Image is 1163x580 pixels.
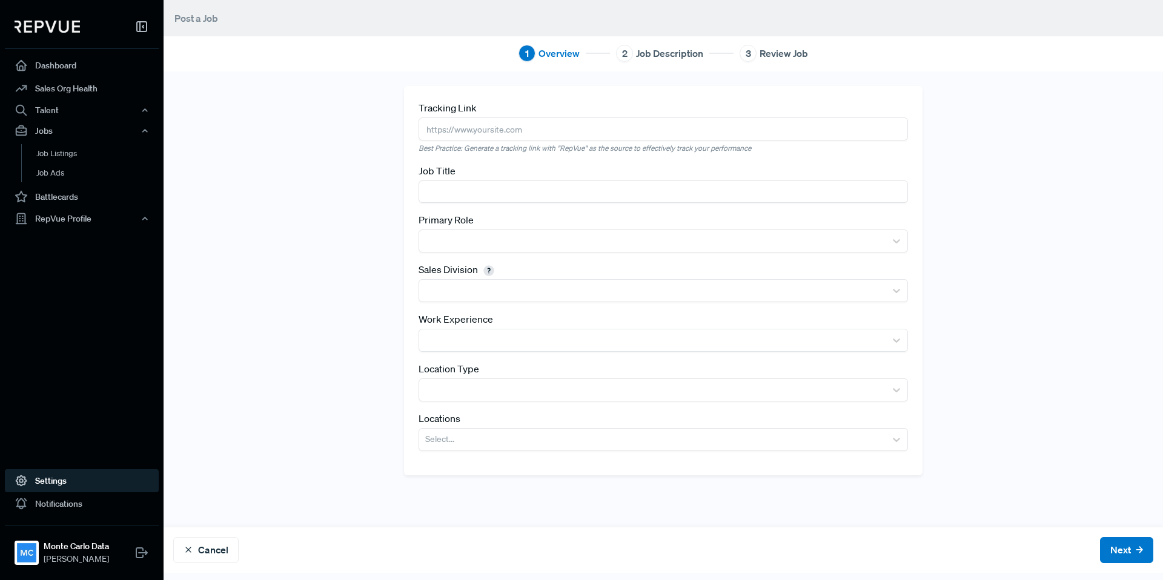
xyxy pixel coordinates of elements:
em: Best Practice: Generate a tracking link with "RepVue" as the source to effectively track your per... [419,143,908,154]
a: Job Ads [21,163,175,183]
a: Notifications [5,492,159,515]
div: 2 [616,45,633,62]
label: Sales Division [419,262,498,277]
button: Talent [5,100,159,120]
label: Locations [419,411,460,426]
span: Review Job [760,46,808,61]
button: RepVue Profile [5,208,159,229]
a: Monte Carlo DataMonte Carlo Data[PERSON_NAME] [5,525,159,570]
span: [PERSON_NAME] [44,553,109,565]
a: Dashboard [5,54,159,77]
button: Jobs [5,120,159,141]
label: Location Type [419,361,479,376]
a: Job Listings [21,144,175,163]
div: 3 [740,45,757,62]
label: Tracking Link [419,101,477,115]
label: Work Experience [419,312,493,326]
img: RepVue [15,21,80,33]
span: Job Description [636,46,703,61]
button: Next [1100,537,1153,563]
strong: Monte Carlo Data [44,540,109,553]
span: Overview [538,46,580,61]
a: Sales Org Health [5,77,159,100]
label: Job Title [419,163,456,178]
span: Post a Job [174,12,218,24]
button: Cancel [173,537,239,563]
img: Monte Carlo Data [17,543,36,562]
div: 1 [519,45,535,62]
input: https://www.yoursite.com [419,117,908,140]
a: Settings [5,469,159,492]
a: Battlecards [5,185,159,208]
label: Primary Role [419,213,474,227]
